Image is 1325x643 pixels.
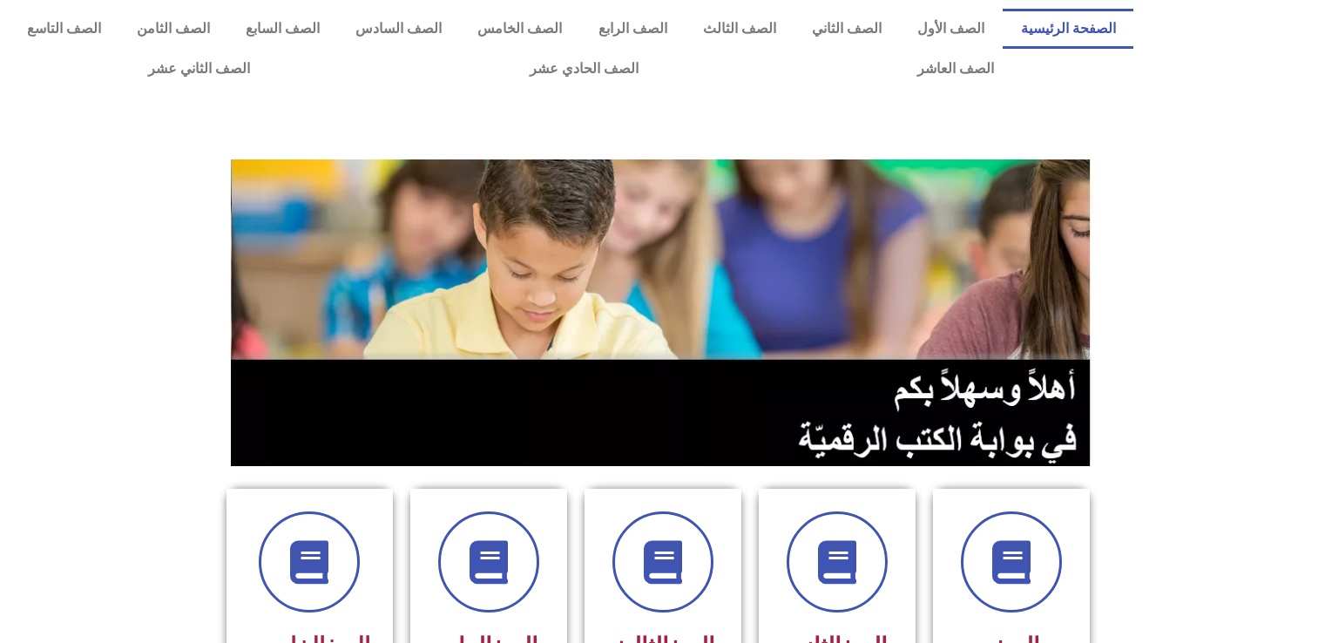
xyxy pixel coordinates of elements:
a: الصف الأول [900,9,1003,49]
a: الصف الثاني [794,9,899,49]
a: الصف الخامس [460,9,580,49]
a: الصف الرابع [580,9,685,49]
a: الصف الثالث [685,9,794,49]
a: الصفحة الرئيسية [1003,9,1133,49]
a: الصف الحادي عشر [389,49,777,89]
a: الصف الثاني عشر [9,49,389,89]
a: الصف العاشر [778,49,1133,89]
a: الصف السابع [227,9,337,49]
a: الصف السادس [338,9,460,49]
a: الصف الثامن [118,9,227,49]
a: الصف التاسع [9,9,118,49]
